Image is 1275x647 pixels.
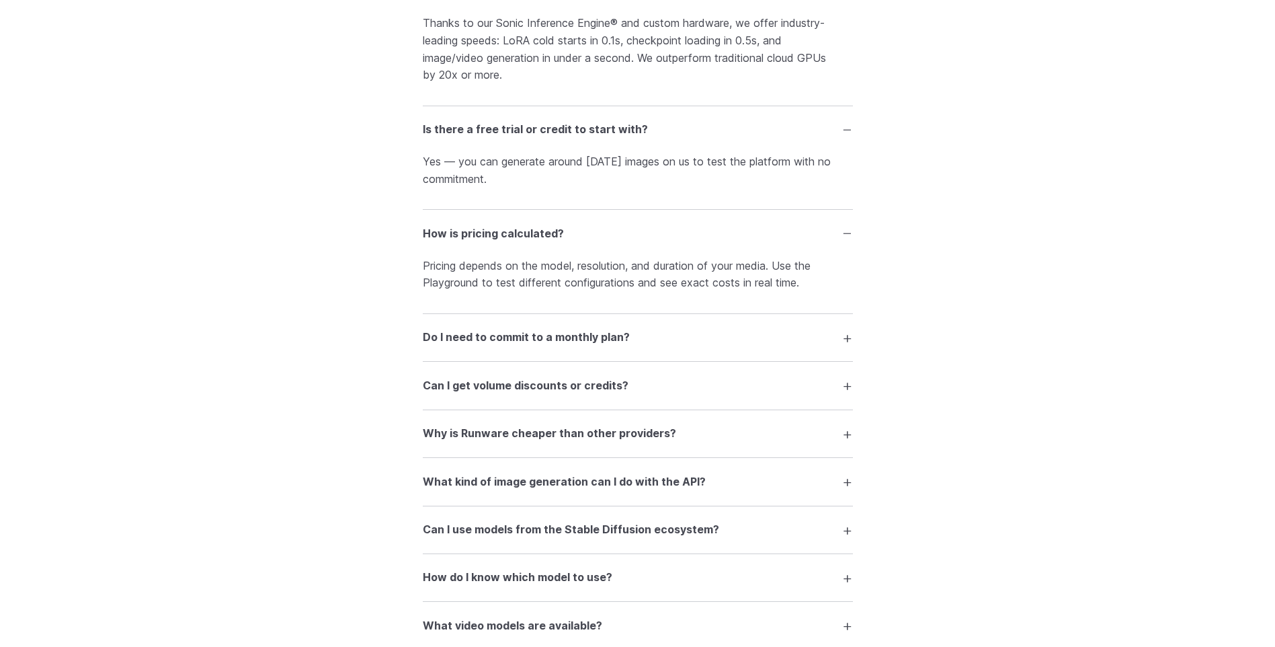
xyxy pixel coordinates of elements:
[423,325,853,350] summary: Do I need to commit to a monthly plan?
[423,121,648,139] h3: Is there a free trial or credit to start with?
[423,329,630,346] h3: Do I need to commit to a monthly plan?
[423,521,719,539] h3: Can I use models from the Stable Diffusion ecosystem?
[423,473,706,491] h3: What kind of image generation can I do with the API?
[423,421,853,447] summary: Why is Runware cheaper than other providers?
[423,117,853,143] summary: Is there a free trial or credit to start with?
[423,469,853,494] summary: What kind of image generation can I do with the API?
[423,377,628,395] h3: Can I get volume discounts or credits?
[423,569,612,586] h3: How do I know which model to use?
[423,613,853,638] summary: What video models are available?
[423,565,853,591] summary: How do I know which model to use?
[423,15,853,83] p: Thanks to our Sonic Inference Engine® and custom hardware, we offer industry-leading speeds: LoRA...
[423,425,676,443] h3: Why is Runware cheaper than other providers?
[423,517,853,543] summary: Can I use models from the Stable Diffusion ecosystem?
[423,225,564,243] h3: How is pricing calculated?
[423,373,853,398] summary: Can I get volume discounts or credits?
[423,258,853,292] p: Pricing depends on the model, resolution, and duration of your media. Use the Playground to test ...
[423,153,853,188] p: Yes — you can generate around [DATE] images on us to test the platform with no commitment.
[423,221,853,246] summary: How is pricing calculated?
[423,617,602,635] h3: What video models are available?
